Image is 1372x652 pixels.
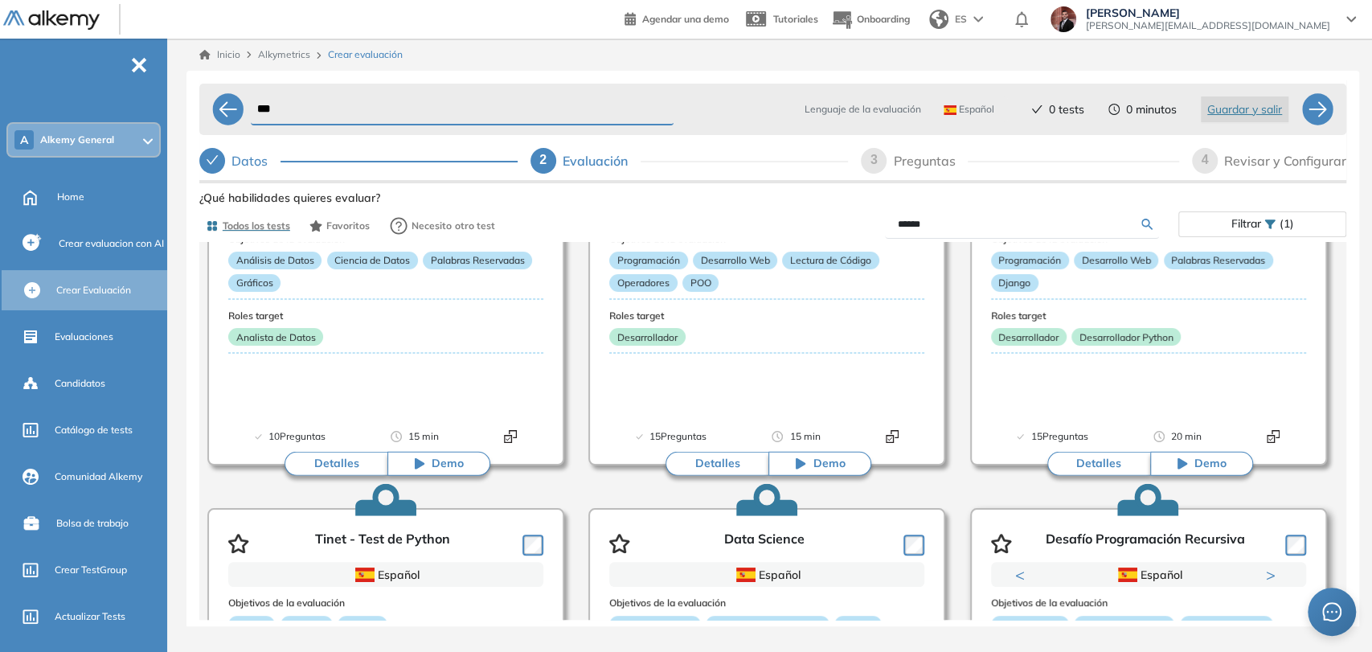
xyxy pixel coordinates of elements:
[1280,212,1294,236] span: (1)
[412,219,494,233] span: Necesito otro test
[1201,96,1288,122] button: Guardar y salir
[285,566,486,584] div: Español
[666,566,867,584] div: Español
[1145,588,1158,590] button: 2
[1180,616,1273,634] p: Función recursiva
[281,616,333,634] p: Lambda
[228,597,543,609] h3: Objetivos de la evaluación
[609,616,700,634] p: Ciencia de Datos
[609,252,687,269] p: Programación
[991,616,1069,634] p: Programación
[563,148,641,174] div: Evaluación
[228,252,321,269] p: Análisis de Datos
[55,609,125,624] span: Actualizar Tests
[609,328,685,346] p: Desarrollador
[609,597,924,609] h3: Objetivos de la evaluación
[328,47,403,62] span: Crear evaluación
[1164,252,1273,269] p: Palabras Reservadas
[1108,104,1120,115] span: clock-circle
[649,429,706,445] span: 15 Preguntas
[199,212,297,240] button: Todos los tests
[693,252,777,269] p: Desarrollo Web
[857,13,910,25] span: Onboarding
[609,274,677,292] p: Operadores
[315,531,450,556] p: Tinet - Test de Python
[870,153,878,166] span: 3
[723,531,804,556] p: Data Science
[1086,6,1330,19] span: [PERSON_NAME]
[1194,456,1227,472] span: Demo
[1150,452,1253,476] button: Demo
[20,133,28,146] span: A
[1030,429,1087,445] span: 15 Preguntas
[991,597,1306,609] h3: Objetivos de la evaluación
[813,456,845,472] span: Demo
[625,8,729,27] a: Agendar una demo
[258,48,310,60] span: Alkymetrics
[423,252,532,269] p: Palabras Reservadas
[40,133,114,146] span: Alkemy General
[944,105,956,115] img: ESP
[991,310,1306,322] h3: Roles target
[1074,252,1158,269] p: Desarrollo Web
[1231,212,1260,236] span: Filtrar
[56,283,131,297] span: Crear Evaluación
[1292,575,1372,652] div: Widget de chat
[383,210,502,242] button: Necesito otro test
[1046,531,1245,556] p: Desafío Programación Recursiva
[228,274,281,292] p: Gráficos
[609,310,924,322] h3: Roles target
[228,616,275,634] p: Python
[199,47,240,62] a: Inicio
[736,568,756,582] img: ESP
[285,452,387,476] button: Detalles
[805,102,921,117] span: Lenguaje de la evaluación
[387,452,490,476] button: Demo
[1086,19,1330,32] span: [PERSON_NAME][EMAIL_ADDRESS][DOMAIN_NAME]
[666,452,768,476] button: Detalles
[1126,101,1177,118] span: 0 minutos
[199,190,380,207] span: ¿Qué habilidades quieres evaluar?
[338,616,387,634] p: Servicio
[355,568,375,582] img: ESP
[973,16,983,23] img: arrow
[929,10,948,29] img: world
[199,148,518,174] div: Datos
[231,148,281,174] div: Datos
[782,252,878,269] p: Lectura de Código
[303,212,376,240] button: Favoritos
[1165,588,1177,590] button: 3
[539,153,547,166] span: 2
[1049,101,1084,118] span: 0 tests
[1031,104,1042,115] span: check
[530,148,849,174] div: 2Evaluación
[991,328,1067,346] p: Desarrollador
[1266,567,1282,583] button: Next
[268,429,326,445] span: 10 Preguntas
[682,274,719,292] p: POO
[861,148,1179,174] div: 3Preguntas
[55,330,113,344] span: Evaluaciones
[773,13,818,25] span: Tutoriales
[955,12,967,27] span: ES
[206,154,219,166] span: check
[1071,328,1181,346] p: Desarrollador Python
[408,429,439,445] span: 15 min
[223,219,290,233] span: Todos los tests
[55,470,142,484] span: Comunidad Alkemy
[327,252,418,269] p: Ciencia de Datos
[432,456,464,472] span: Demo
[991,252,1069,269] p: Programación
[55,563,127,577] span: Crear TestGroup
[834,616,881,634] p: Python
[59,236,164,251] span: Crear evaluacion con AI
[56,516,129,531] span: Bolsa de trabajo
[1171,429,1202,445] span: 20 min
[1015,567,1031,583] button: Previous
[55,376,105,391] span: Candidatos
[831,2,910,37] button: Onboarding
[1120,588,1139,590] button: 1
[1202,153,1209,166] span: 4
[1048,566,1249,584] div: Español
[55,423,133,437] span: Catálogo de tests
